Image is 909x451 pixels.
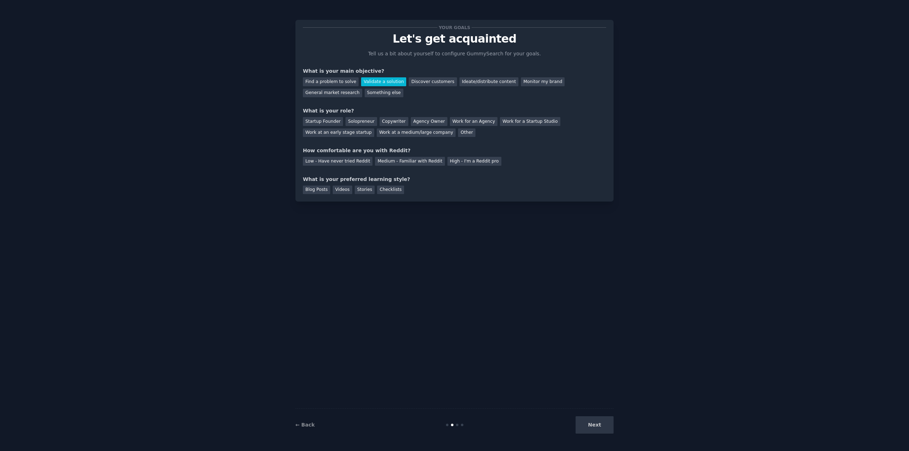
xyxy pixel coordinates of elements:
[375,157,445,166] div: Medium - Familiar with Reddit
[303,67,606,75] div: What is your main objective?
[380,117,408,126] div: Copywriter
[355,186,375,194] div: Stories
[450,117,497,126] div: Work for an Agency
[303,157,372,166] div: Low - Have never tried Reddit
[377,128,456,137] div: Work at a medium/large company
[303,107,606,115] div: What is your role?
[303,176,606,183] div: What is your preferred learning style?
[303,186,330,194] div: Blog Posts
[333,186,352,194] div: Videos
[303,89,362,98] div: General market research
[303,117,343,126] div: Startup Founder
[365,50,544,57] p: Tell us a bit about yourself to configure GummySearch for your goals.
[459,77,518,86] div: Ideate/distribute content
[303,147,606,154] div: How comfortable are you with Reddit?
[377,186,404,194] div: Checklists
[409,77,457,86] div: Discover customers
[411,117,447,126] div: Agency Owner
[365,89,403,98] div: Something else
[303,128,374,137] div: Work at an early stage startup
[303,33,606,45] p: Let's get acquainted
[303,77,359,86] div: Find a problem to solve
[295,422,315,428] a: ← Back
[458,128,475,137] div: Other
[447,157,501,166] div: High - I'm a Reddit pro
[361,77,406,86] div: Validate a solution
[500,117,560,126] div: Work for a Startup Studio
[521,77,565,86] div: Monitor my brand
[345,117,377,126] div: Solopreneur
[437,24,472,31] span: Your goals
